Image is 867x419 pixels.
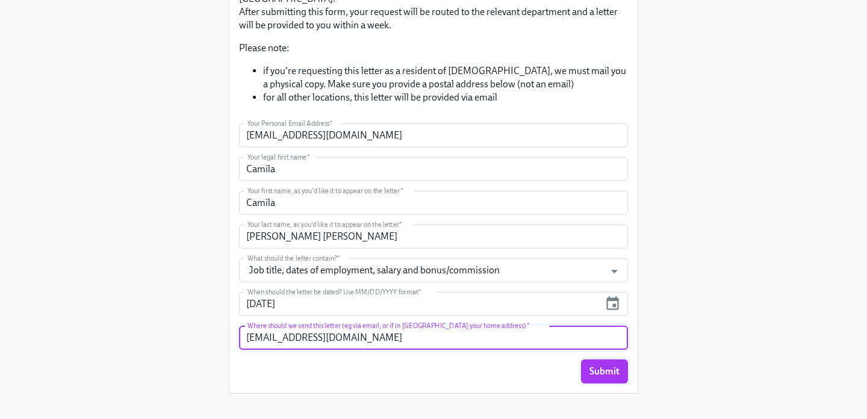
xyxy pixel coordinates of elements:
[581,359,628,383] button: Submit
[589,365,620,377] span: Submit
[239,292,600,316] input: MM/DD/YYYY
[263,91,628,104] li: for all other locations, this letter will be provided via email
[239,42,628,55] p: Please note:
[263,64,628,91] li: if you're requesting this letter as a resident of [DEMOGRAPHIC_DATA], we must mail you a physical...
[605,262,624,281] button: Open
